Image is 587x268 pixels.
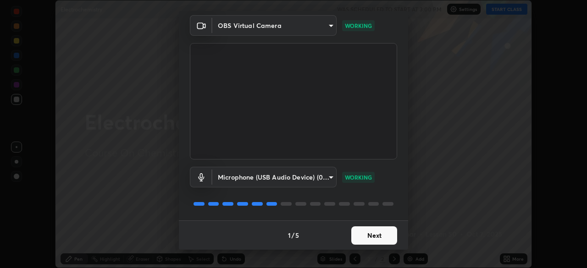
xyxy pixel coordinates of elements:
h4: / [292,230,294,240]
button: Next [351,226,397,245]
h4: 5 [295,230,299,240]
div: OBS Virtual Camera [212,167,337,187]
p: WORKING [345,173,372,181]
h4: 1 [288,230,291,240]
div: OBS Virtual Camera [212,15,337,36]
p: WORKING [345,22,372,30]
